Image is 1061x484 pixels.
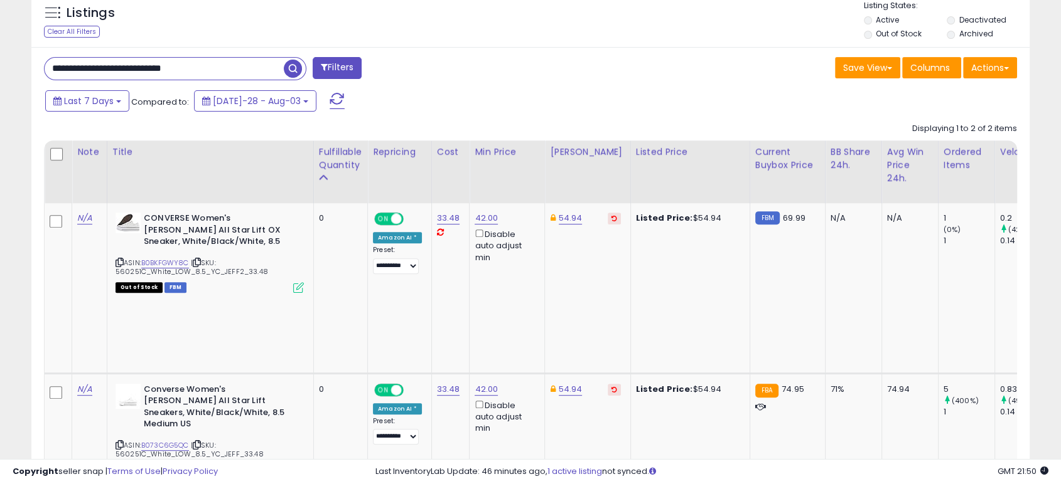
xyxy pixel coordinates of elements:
a: 42.00 [475,383,498,396]
small: FBA [755,384,778,397]
div: Displaying 1 to 2 of 2 items [912,123,1017,135]
div: Min Price [475,145,539,159]
a: 54.94 [559,383,583,396]
button: Filters [313,57,362,79]
div: Ordered Items [944,145,989,172]
div: 0.14 [1000,406,1051,418]
a: N/A [77,383,92,396]
span: 2025-08-11 21:50 GMT [998,465,1048,477]
span: 69.99 [783,212,805,224]
button: Save View [835,57,900,78]
img: 31wt3vRLh8L._SL40_.jpg [116,213,141,233]
div: Velocity [1000,145,1046,159]
a: 1 active listing [547,465,602,477]
a: 42.00 [475,212,498,224]
div: N/A [831,213,872,224]
span: ON [375,214,391,224]
label: Active [876,14,899,25]
div: Clear All Filters [44,26,100,38]
button: [DATE]-28 - Aug-03 [194,90,316,112]
span: ON [375,384,391,395]
a: 33.48 [437,383,460,396]
div: Title [112,145,308,159]
div: Repricing [373,145,426,159]
b: Converse Women's [PERSON_NAME] All Star Lift Sneakers, White/Black/White, 8.5 Medium US [144,384,296,433]
div: seller snap | | [13,466,218,478]
div: 71% [831,384,872,395]
div: 0 [319,213,358,224]
label: Archived [959,28,993,39]
span: OFF [402,214,422,224]
b: CONVERSE Women's [PERSON_NAME] All Star Lift OX Sneaker, White/Black/White, 8.5 [144,213,296,251]
a: B073C6G5QC [141,440,189,451]
div: Preset: [373,246,422,274]
a: 33.48 [437,212,460,224]
div: Last InventoryLab Update: 46 minutes ago, not synced. [375,466,1049,478]
label: Out of Stock [876,28,922,39]
span: Last 7 Days [64,95,114,107]
div: N/A [887,213,929,224]
button: Columns [902,57,961,78]
h5: Listings [67,4,115,22]
div: 1 [944,406,994,418]
a: B0BKFGWY8C [141,258,189,268]
b: Listed Price: [636,383,693,395]
strong: Copyright [13,465,58,477]
div: Disable auto adjust min [475,398,535,434]
div: Note [77,145,102,159]
small: (42.86%) [1008,224,1040,234]
div: ASIN: [116,213,304,292]
small: (492.86%) [1008,396,1045,406]
div: Current Buybox Price [755,145,820,172]
b: Listed Price: [636,212,693,224]
div: Amazon AI * [373,232,422,243]
span: Columns [910,61,950,74]
div: 74.94 [887,384,929,395]
a: 54.94 [559,212,583,224]
div: 0.14 [1000,235,1051,246]
div: $54.94 [636,213,740,224]
div: Cost [437,145,465,159]
div: Fulfillable Quantity [319,145,362,172]
button: Last 7 Days [45,90,129,112]
span: FBM [164,282,187,293]
span: OFF [402,384,422,395]
img: 2181FoMUrwL._SL40_.jpg [116,384,141,409]
button: Actions [963,57,1017,78]
div: 1 [944,235,994,246]
span: 74.95 [782,383,804,395]
small: FBM [755,211,780,224]
label: Deactivated [959,14,1006,25]
div: Avg Win Price 24h. [887,145,933,185]
div: 5 [944,384,994,395]
a: N/A [77,212,92,224]
div: [PERSON_NAME] [550,145,625,159]
div: BB Share 24h. [831,145,876,172]
small: (400%) [952,396,979,406]
div: 0.2 [1000,213,1051,224]
span: Compared to: [131,96,189,108]
div: Disable auto adjust min [475,227,535,263]
a: Privacy Policy [163,465,218,477]
div: Preset: [373,417,422,445]
small: (0%) [944,224,961,234]
span: | SKU: 560251C_White_LOW_8.5_YC_JEFF2_33.48 [116,258,268,276]
div: Amazon AI * [373,403,422,414]
div: Listed Price [636,145,745,159]
a: Terms of Use [107,465,161,477]
div: 0 [319,384,358,395]
div: 0.83 [1000,384,1051,395]
span: All listings that are currently out of stock and unavailable for purchase on Amazon [116,282,163,293]
div: $54.94 [636,384,740,395]
div: 1 [944,213,994,224]
span: [DATE]-28 - Aug-03 [213,95,301,107]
